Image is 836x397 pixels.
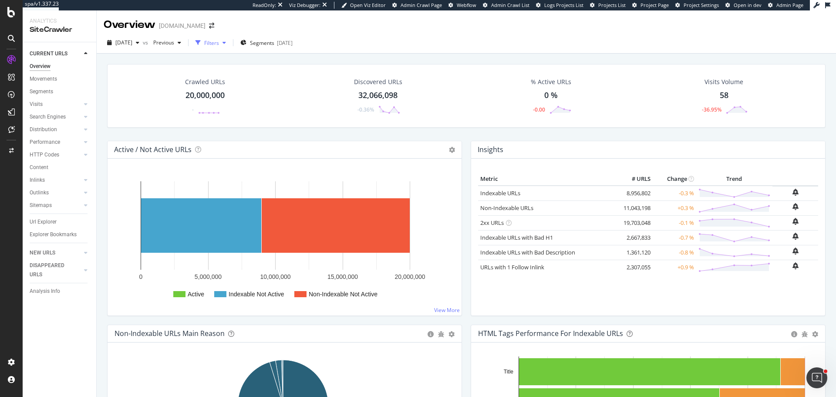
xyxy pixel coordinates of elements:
[30,287,90,296] a: Analysis Info
[30,201,52,210] div: Sitemaps
[480,234,553,241] a: Indexable URLs with Bad H1
[675,2,719,9] a: Project Settings
[159,21,206,30] div: [DOMAIN_NAME]
[30,217,57,227] div: Url Explorer
[260,273,290,280] text: 10,000,000
[725,2,762,9] a: Open in dev
[702,106,721,113] div: -36.95%
[792,248,799,254] div: bell-plus
[653,215,696,230] td: -0.1 %
[531,78,571,86] div: % Active URLs
[653,186,696,201] td: -0.3 %
[30,62,51,71] div: Overview
[30,248,81,258] a: NEW URLS
[640,2,669,8] span: Project Page
[195,273,222,280] text: 5,000,000
[115,173,452,309] svg: A chart.
[327,273,358,280] text: 15,000,000
[350,2,386,8] span: Open Viz Editor
[598,2,626,8] span: Projects List
[792,189,799,196] div: bell-plus
[115,39,132,46] span: 2025 Aug. 31st
[791,331,797,337] div: circle-info
[428,331,434,337] div: circle-info
[806,367,827,388] iframe: Intercom live chat
[192,36,229,50] button: Filters
[30,261,81,279] a: DISAPPEARED URLS
[30,188,81,197] a: Outlinks
[114,144,192,156] h4: Active / Not Active URLs
[30,49,67,58] div: CURRENT URLS
[30,188,49,197] div: Outlinks
[30,125,57,134] div: Distribution
[544,90,558,101] div: 0 %
[618,245,653,260] td: 1,361,120
[104,17,155,32] div: Overview
[341,2,386,9] a: Open Viz Editor
[277,39,293,47] div: [DATE]
[394,273,425,280] text: 20,000,000
[618,230,653,245] td: 2,667,833
[401,2,442,8] span: Admin Crawl Page
[480,248,575,256] a: Indexable URLs with Bad Description
[448,2,476,9] a: Webflow
[480,219,504,227] a: 2xx URLs
[30,150,59,159] div: HTTP Codes
[483,2,529,9] a: Admin Crawl List
[653,260,696,275] td: +0.9 %
[150,36,185,50] button: Previous
[229,291,284,298] text: Indexable Not Active
[30,138,60,147] div: Performance
[792,233,799,240] div: bell-plus
[354,78,402,86] div: Discovered URLs
[392,2,442,9] a: Admin Crawl Page
[812,331,818,337] div: gear
[544,2,583,8] span: Logs Projects List
[768,2,803,9] a: Admin Page
[30,201,81,210] a: Sitemaps
[30,248,55,258] div: NEW URLS
[30,138,81,147] a: Performance
[357,106,374,113] div: -0.36%
[480,189,520,197] a: Indexable URLs
[618,173,653,186] th: # URLS
[30,163,48,172] div: Content
[30,261,74,279] div: DISAPPEARED URLS
[632,2,669,9] a: Project Page
[30,150,81,159] a: HTTP Codes
[30,75,90,84] a: Movements
[30,25,89,35] div: SiteCrawler
[536,2,583,9] a: Logs Projects List
[478,173,618,186] th: Metric
[237,36,296,50] button: Segments[DATE]
[30,87,90,96] a: Segments
[185,78,225,86] div: Crawled URLs
[434,306,460,314] a: View More
[188,291,204,298] text: Active
[204,39,219,47] div: Filters
[449,147,455,153] i: Options
[720,90,728,101] div: 58
[457,2,476,8] span: Webflow
[192,106,194,113] div: -
[358,90,398,101] div: 32,066,098
[139,273,143,280] text: 0
[30,100,81,109] a: Visits
[705,78,743,86] div: Visits Volume
[618,186,653,201] td: 8,956,802
[30,17,89,25] div: Analytics
[209,23,214,29] div: arrow-right-arrow-left
[533,106,545,113] div: -0.00
[30,230,77,239] div: Explorer Bookmarks
[30,75,57,84] div: Movements
[792,218,799,225] div: bell-plus
[792,203,799,210] div: bell-plus
[30,87,53,96] div: Segments
[185,90,225,101] div: 20,000,000
[504,369,514,375] text: Title
[438,331,444,337] div: bug
[684,2,719,8] span: Project Settings
[618,215,653,230] td: 19,703,048
[792,262,799,269] div: bell-plus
